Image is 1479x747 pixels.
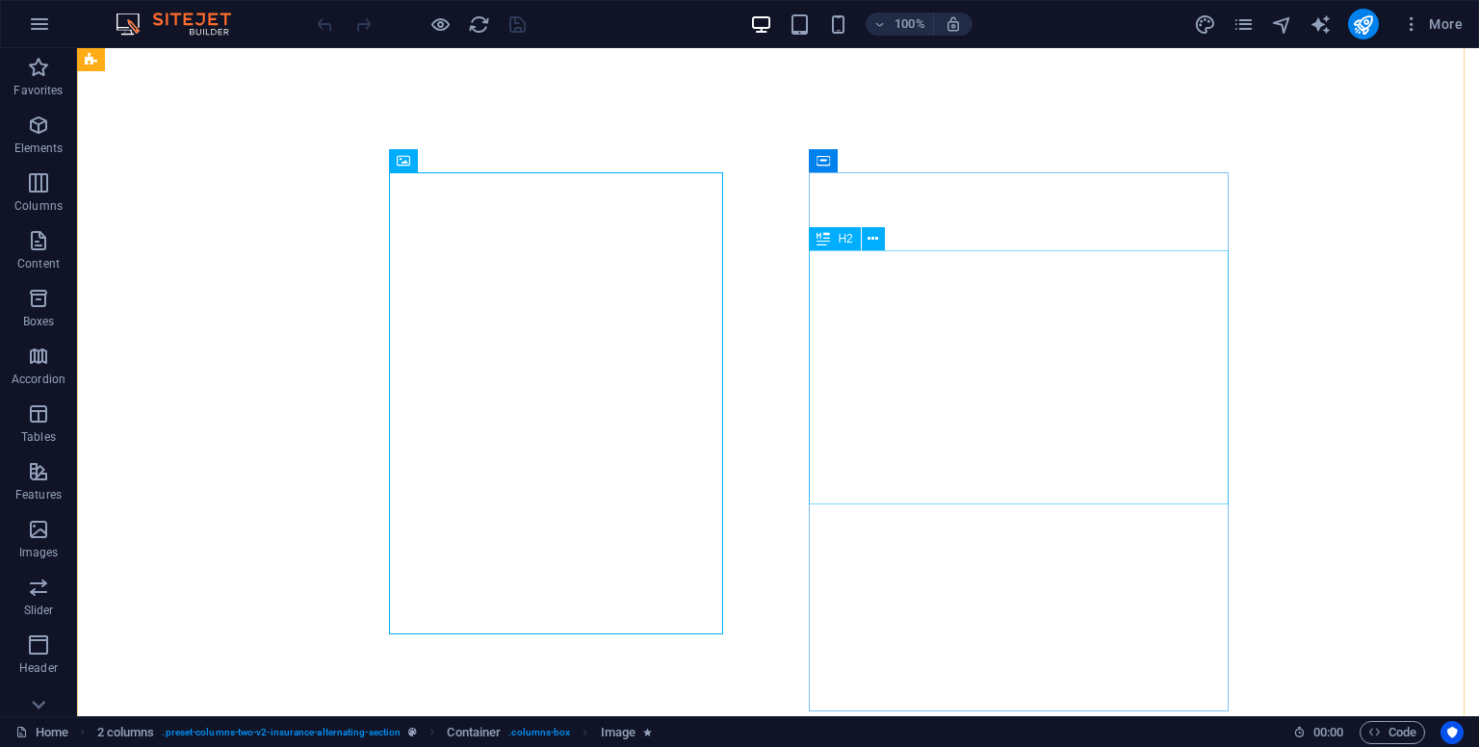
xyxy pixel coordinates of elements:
h6: Session time [1293,721,1344,744]
button: reload [467,13,490,36]
i: Element contains an animation [643,727,652,737]
p: Boxes [23,314,55,329]
h6: 100% [895,13,925,36]
i: Design (Ctrl+Alt+Y) [1194,13,1216,36]
span: 00 00 [1313,721,1343,744]
p: Images [19,545,59,560]
p: Tables [21,429,56,445]
span: . preset-columns-two-v2-insurance-alternating-section [162,721,401,744]
i: This element is a customizable preset [408,727,417,737]
p: Accordion [12,372,65,387]
button: More [1394,9,1470,39]
p: Columns [14,198,63,214]
button: Usercentrics [1440,721,1464,744]
button: pages [1232,13,1256,36]
i: Reload page [468,13,490,36]
i: Navigator [1271,13,1293,36]
p: Elements [14,141,64,156]
i: AI Writer [1310,13,1332,36]
button: Click here to leave preview mode and continue editing [428,13,452,36]
button: navigator [1271,13,1294,36]
i: On resize automatically adjust zoom level to fit chosen device. [945,15,962,33]
span: More [1402,14,1463,34]
img: Editor Logo [111,13,255,36]
a: Click to cancel selection. Double-click to open Pages [15,721,68,744]
span: . columns-box [508,721,570,744]
p: Features [15,487,62,502]
p: Slider [24,603,54,618]
button: 100% [866,13,934,36]
p: Content [17,256,60,271]
button: Code [1360,721,1425,744]
p: Favorites [13,83,63,98]
button: publish [1348,9,1379,39]
span: : [1327,725,1330,739]
i: Pages (Ctrl+Alt+S) [1232,13,1255,36]
i: Publish [1352,13,1374,36]
span: Click to select. Double-click to edit [447,721,501,744]
span: Click to select. Double-click to edit [601,721,636,744]
nav: breadcrumb [97,721,653,744]
button: text_generator [1310,13,1333,36]
p: Header [19,660,58,676]
span: H2 [838,233,852,245]
button: design [1194,13,1217,36]
span: Code [1368,721,1416,744]
span: Click to select. Double-click to edit [97,721,155,744]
